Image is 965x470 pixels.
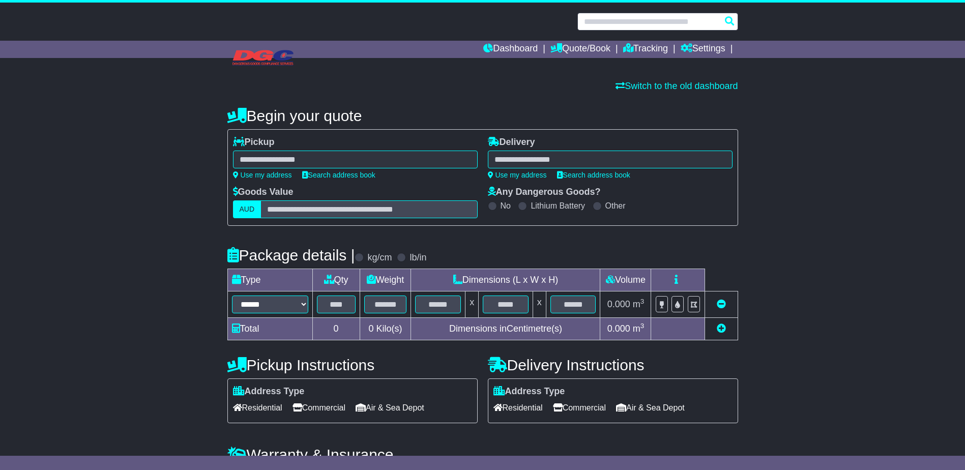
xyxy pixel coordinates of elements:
[227,446,738,463] h4: Warranty & Insurance
[600,269,651,291] td: Volume
[227,107,738,124] h4: Begin your quote
[553,400,606,416] span: Commercial
[533,291,546,318] td: x
[227,357,478,373] h4: Pickup Instructions
[501,201,511,211] label: No
[488,171,547,179] a: Use my address
[411,318,600,340] td: Dimensions in Centimetre(s)
[411,269,600,291] td: Dimensions (L x W x H)
[233,137,275,148] label: Pickup
[302,171,375,179] a: Search address book
[717,299,726,309] a: Remove this item
[607,324,630,334] span: 0.000
[681,41,725,58] a: Settings
[488,137,535,148] label: Delivery
[368,324,373,334] span: 0
[227,247,355,263] h4: Package details |
[360,318,411,340] td: Kilo(s)
[312,269,360,291] td: Qty
[410,252,426,263] label: lb/in
[227,269,312,291] td: Type
[623,41,668,58] a: Tracking
[493,386,565,397] label: Address Type
[233,386,305,397] label: Address Type
[633,299,645,309] span: m
[493,400,543,416] span: Residential
[356,400,424,416] span: Air & Sea Depot
[233,200,261,218] label: AUD
[227,318,312,340] td: Total
[233,187,294,198] label: Goods Value
[367,252,392,263] label: kg/cm
[717,324,726,334] a: Add new item
[488,187,601,198] label: Any Dangerous Goods?
[465,291,479,318] td: x
[550,41,610,58] a: Quote/Book
[233,171,292,179] a: Use my address
[360,269,411,291] td: Weight
[633,324,645,334] span: m
[483,41,538,58] a: Dashboard
[233,400,282,416] span: Residential
[312,318,360,340] td: 0
[640,322,645,330] sup: 3
[640,298,645,305] sup: 3
[293,400,345,416] span: Commercial
[531,201,585,211] label: Lithium Battery
[616,400,685,416] span: Air & Sea Depot
[557,171,630,179] a: Search address book
[616,81,738,91] a: Switch to the old dashboard
[488,357,738,373] h4: Delivery Instructions
[605,201,626,211] label: Other
[607,299,630,309] span: 0.000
